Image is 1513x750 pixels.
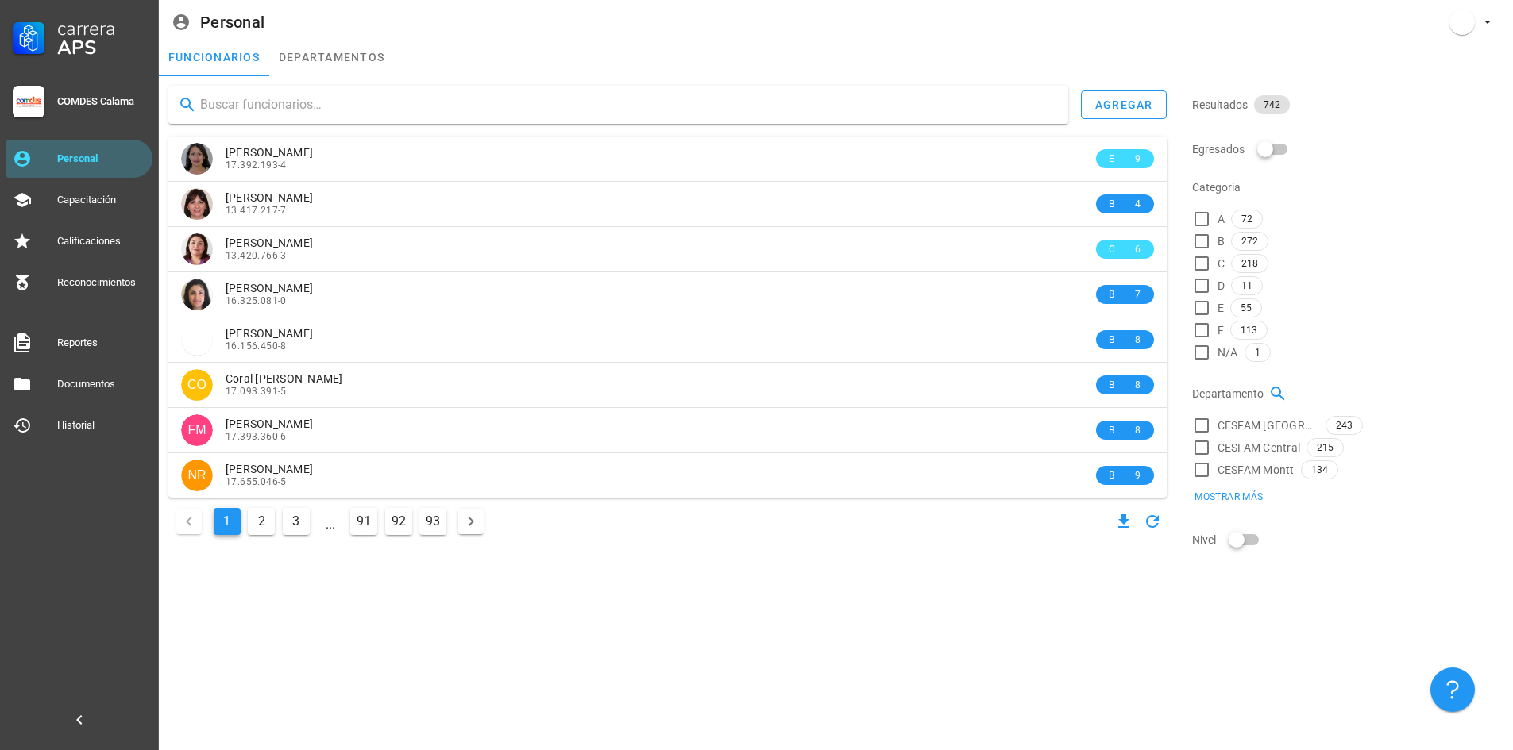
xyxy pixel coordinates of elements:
[1218,440,1301,456] span: CESFAM Central
[57,276,146,289] div: Reconocimientos
[1106,422,1118,438] span: B
[1241,255,1258,272] span: 218
[1132,196,1144,212] span: 4
[226,417,313,430] span: [PERSON_NAME]
[6,406,152,444] a: Historial
[226,237,313,249] span: [PERSON_NAME]
[1132,241,1144,257] span: 6
[1255,344,1260,361] span: 1
[226,463,313,475] span: [PERSON_NAME]
[57,235,146,248] div: Calificaciones
[1218,256,1225,271] span: C
[181,143,213,175] div: avatar
[57,152,146,165] div: Personal
[181,369,213,401] div: avatar
[226,340,287,352] span: 16.156.450-8
[350,508,377,535] button: Ir a la página 91
[226,205,287,216] span: 13.417.217-7
[159,38,269,76] a: funcionarios
[1192,521,1503,559] div: Nivel
[226,431,287,442] span: 17.393.360-6
[187,460,206,491] span: NR
[1264,95,1280,114] span: 742
[1192,375,1503,413] div: Departamento
[1106,287,1118,302] span: B
[1218,322,1224,338] span: F
[57,95,146,108] div: COMDES Calama
[419,508,446,535] button: Ir a la página 93
[1192,130,1503,168] div: Egresados
[1218,211,1225,227] span: A
[226,386,287,397] span: 17.093.391-5
[1106,377,1118,393] span: B
[1106,151,1118,167] span: E
[181,279,213,310] div: avatar
[1132,151,1144,167] span: 9
[226,327,313,340] span: [PERSON_NAME]
[1218,300,1224,316] span: E
[200,92,1056,117] input: Buscar funcionarios…
[1241,321,1257,339] span: 113
[181,324,213,356] div: avatar
[1132,467,1144,483] span: 9
[269,38,394,76] a: departamentos
[226,191,313,204] span: [PERSON_NAME]
[1106,332,1118,348] span: B
[226,372,343,385] span: Coral [PERSON_NAME]
[385,508,412,535] button: Ir a la página 92
[1184,486,1273,508] button: Mostrar más
[57,337,146,349] div: Reportes
[1094,98,1153,111] div: agregar
[1132,332,1144,348] span: 8
[187,414,206,446] span: FM
[57,38,146,57] div: APS
[57,19,146,38] div: Carrera
[226,160,287,171] span: 17.392.193-4
[6,365,152,403] a: Documentos
[226,146,313,159] span: [PERSON_NAME]
[1218,462,1295,478] span: CESFAM Montt
[1218,233,1225,249] span: B
[6,181,152,219] a: Capacitación
[6,140,152,178] a: Personal
[1132,377,1144,393] span: 8
[1192,168,1503,206] div: Categoria
[1106,467,1118,483] span: B
[6,222,152,260] a: Calificaciones
[168,504,492,539] nav: Navegación de paginación
[1241,233,1258,250] span: 272
[226,295,287,306] span: 16.325.081-0
[458,509,484,534] button: Página siguiente
[1106,241,1118,257] span: C
[181,233,213,265] div: avatar
[57,419,146,432] div: Historial
[181,414,213,446] div: avatar
[181,188,213,220] div: avatar
[226,250,287,261] span: 13.420.766-3
[248,508,275,535] button: Ir a la página 2
[57,378,146,390] div: Documentos
[181,460,213,491] div: avatar
[1218,344,1238,360] span: N/A
[283,508,310,535] button: Ir a la página 3
[1132,287,1144,302] span: 7
[1449,10,1475,35] div: avatar
[187,369,206,401] span: CO
[1241,299,1252,317] span: 55
[1106,196,1118,212] span: B
[6,263,152,302] a: Reconocimientos
[1336,417,1353,434] span: 243
[200,13,264,31] div: Personal
[1132,422,1144,438] span: 8
[226,476,287,487] span: 17.655.046-5
[1241,210,1252,228] span: 72
[226,282,313,294] span: [PERSON_NAME]
[1311,461,1328,479] span: 134
[1081,90,1167,119] button: agregar
[214,508,241,535] button: Página actual, página 1
[318,509,343,534] span: ...
[1241,277,1252,294] span: 11
[6,324,152,362] a: Reportes
[1317,439,1334,456] span: 215
[1218,417,1319,433] span: CESFAM [GEOGRAPHIC_DATA]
